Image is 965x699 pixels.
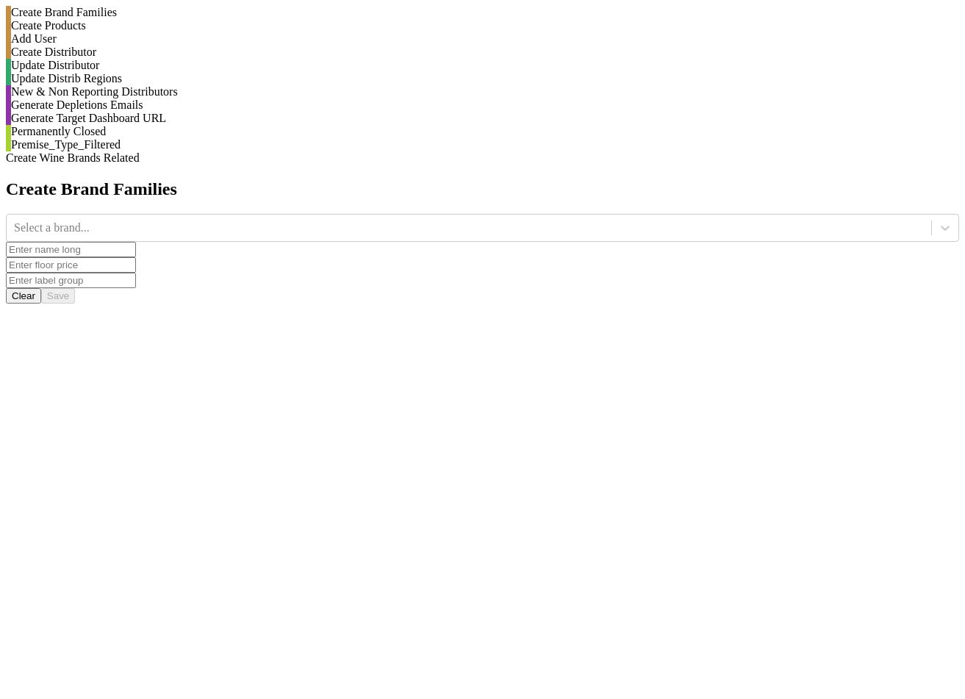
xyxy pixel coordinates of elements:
h2: Create Brand Families [6,179,959,199]
input: Enter floor price [6,257,136,273]
div: Create Brand Families [11,6,959,19]
div: Generate Depletions Emails [11,98,959,112]
div: Permanently Closed [11,125,959,138]
div: Update Distributor [11,59,959,72]
div: Add User [11,32,959,46]
div: Generate Target Dashboard URL [11,112,959,125]
div: Update Distrib Regions [11,72,959,85]
div: Create Wine Brands Related [6,151,959,165]
button: Clear [6,288,41,304]
div: Create Distributor [11,46,959,59]
div: New & Non Reporting Distributors [11,85,959,98]
input: Enter name long [6,242,136,257]
div: Premise_Type_Filtered [11,138,959,151]
input: Enter label group [6,273,136,288]
button: Save [41,288,75,304]
div: Create Products [11,19,959,32]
